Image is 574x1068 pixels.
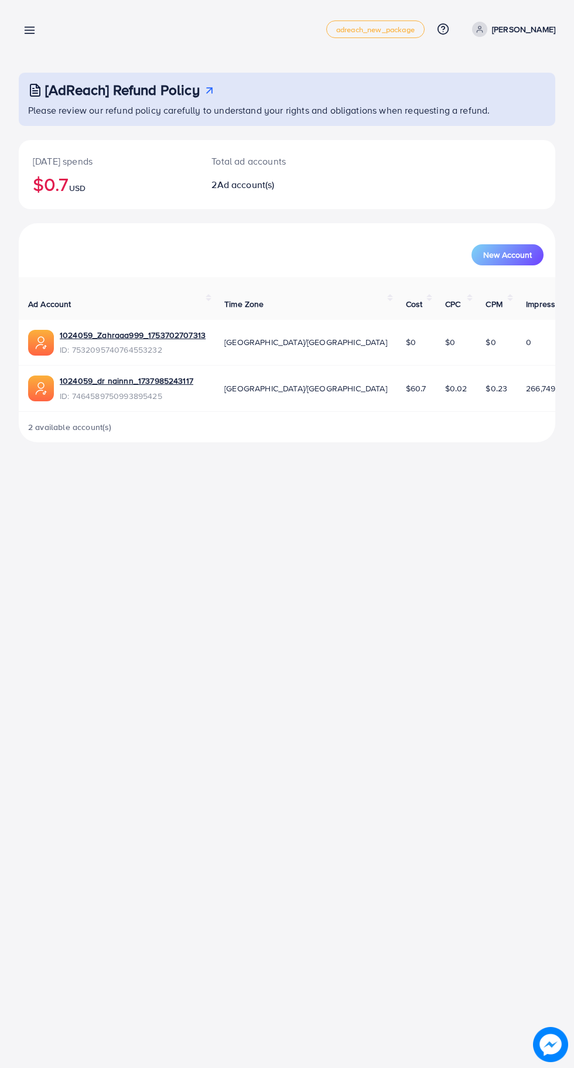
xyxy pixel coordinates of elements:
[45,81,200,98] h3: [AdReach] Refund Policy
[486,383,507,394] span: $0.23
[486,298,502,310] span: CPM
[28,376,54,401] img: ic-ads-acc.e4c84228.svg
[445,383,467,394] span: $0.02
[224,298,264,310] span: Time Zone
[406,383,426,394] span: $60.7
[211,179,317,190] h2: 2
[69,182,86,194] span: USD
[60,390,193,402] span: ID: 7464589750993895425
[445,298,460,310] span: CPC
[217,178,275,191] span: Ad account(s)
[486,336,496,348] span: $0
[526,383,555,394] span: 266,749
[526,336,531,348] span: 0
[28,330,54,356] img: ic-ads-acc.e4c84228.svg
[28,298,71,310] span: Ad Account
[224,383,387,394] span: [GEOGRAPHIC_DATA]/[GEOGRAPHIC_DATA]
[326,21,425,38] a: adreach_new_package
[406,336,416,348] span: $0
[492,22,555,36] p: [PERSON_NAME]
[211,154,317,168] p: Total ad accounts
[60,344,206,356] span: ID: 7532095740764553232
[533,1027,568,1062] img: image
[60,375,193,387] a: 1024059_dr nainnn_1737985243117
[526,298,567,310] span: Impression
[28,421,112,433] span: 2 available account(s)
[471,244,544,265] button: New Account
[336,26,415,33] span: adreach_new_package
[224,336,387,348] span: [GEOGRAPHIC_DATA]/[GEOGRAPHIC_DATA]
[33,173,183,195] h2: $0.7
[60,329,206,341] a: 1024059_Zahraaa999_1753702707313
[467,22,555,37] a: [PERSON_NAME]
[33,154,183,168] p: [DATE] spends
[445,336,455,348] span: $0
[406,298,423,310] span: Cost
[28,103,548,117] p: Please review our refund policy carefully to understand your rights and obligations when requesti...
[483,251,532,259] span: New Account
